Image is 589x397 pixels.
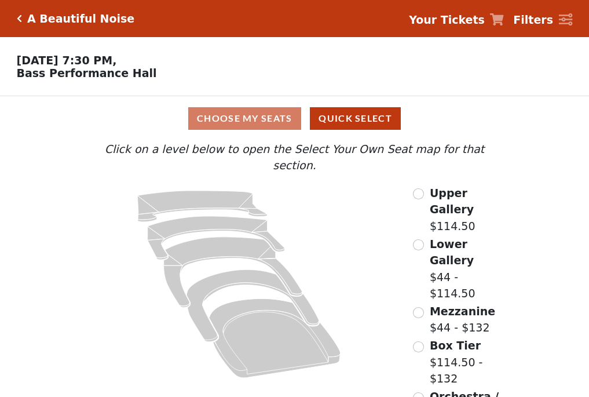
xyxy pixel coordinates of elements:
a: Filters [513,12,572,28]
label: $44 - $114.50 [430,236,507,302]
a: Your Tickets [409,12,504,28]
h5: A Beautiful Noise [27,12,134,26]
label: $44 - $132 [430,303,495,336]
p: Click on a level below to open the Select Your Own Seat map for that section. [82,141,507,174]
span: Mezzanine [430,305,495,318]
label: $114.50 - $132 [430,337,507,387]
strong: Your Tickets [409,13,485,26]
path: Orchestra / Parterre Circle - Seats Available: 9 [210,298,341,378]
span: Box Tier [430,339,481,352]
span: Lower Gallery [430,238,474,267]
path: Lower Gallery - Seats Available: 37 [148,216,285,260]
label: $114.50 [430,185,507,235]
a: Click here to go back to filters [17,14,22,23]
span: Upper Gallery [430,187,474,216]
button: Quick Select [310,107,401,130]
strong: Filters [513,13,553,26]
path: Upper Gallery - Seats Available: 259 [138,191,268,222]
